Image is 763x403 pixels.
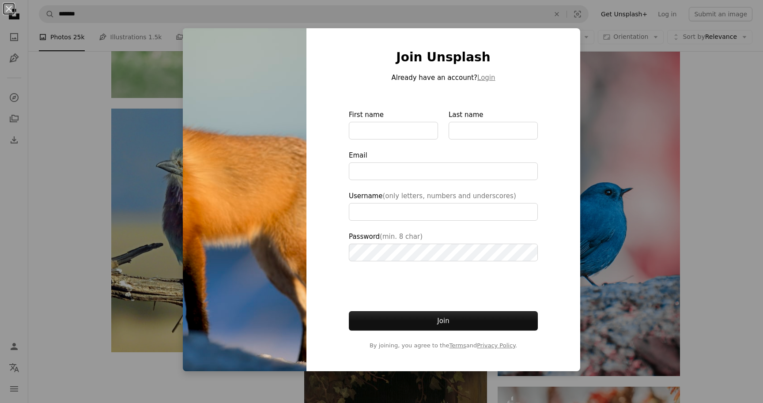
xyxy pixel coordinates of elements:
input: Email [349,162,538,180]
label: Email [349,150,538,180]
input: Last name [449,122,538,139]
label: Password [349,231,538,261]
label: Username [349,191,538,221]
button: Login [477,72,495,83]
label: First name [349,109,438,139]
span: By joining, you agree to the and . [349,341,538,350]
label: Last name [449,109,538,139]
h1: Join Unsplash [349,49,538,65]
input: Password(min. 8 char) [349,244,538,261]
input: Username(only letters, numbers and underscores) [349,203,538,221]
p: Already have an account? [349,72,538,83]
input: First name [349,122,438,139]
a: Terms [449,342,466,349]
a: Privacy Policy [477,342,515,349]
span: (min. 8 char) [380,233,423,241]
button: Join [349,311,538,331]
img: photo-1474511320723-9a56873867b5 [183,28,306,371]
span: (only letters, numbers and underscores) [382,192,516,200]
